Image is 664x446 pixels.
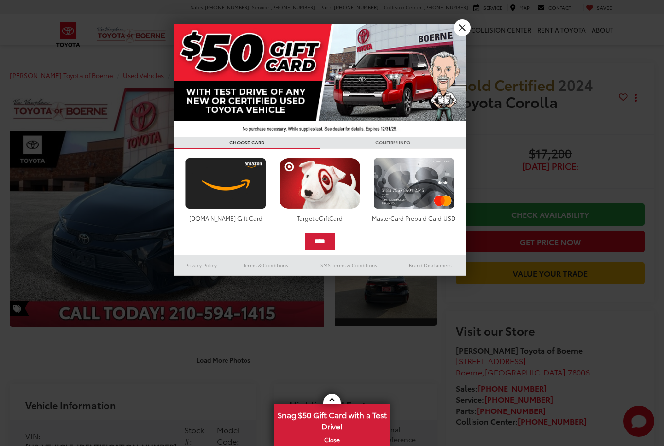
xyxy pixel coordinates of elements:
span: Snag $50 Gift Card with a Test Drive! [275,405,389,434]
h3: CONFIRM INFO [320,137,466,149]
a: Terms & Conditions [228,259,303,271]
h3: CHOOSE CARD [174,137,320,149]
div: [DOMAIN_NAME] Gift Card [183,214,269,222]
a: Brand Disclaimers [395,259,466,271]
img: 42635_top_851395.jpg [174,24,466,137]
img: amazoncard.png [183,158,269,209]
div: MasterCard Prepaid Card USD [371,214,457,222]
img: targetcard.png [277,158,363,209]
img: mastercard.png [371,158,457,209]
a: SMS Terms & Conditions [303,259,395,271]
div: Target eGiftCard [277,214,363,222]
a: Privacy Policy [174,259,228,271]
